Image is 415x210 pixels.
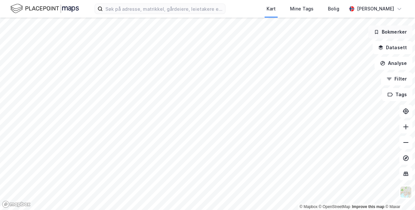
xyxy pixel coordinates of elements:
[373,41,412,54] button: Datasett
[381,72,412,85] button: Filter
[382,179,415,210] div: Kontrollprogram for chat
[328,5,339,13] div: Bolig
[382,88,412,101] button: Tags
[375,57,412,70] button: Analyse
[357,5,394,13] div: [PERSON_NAME]
[2,201,31,208] a: Mapbox homepage
[319,204,350,209] a: OpenStreetMap
[382,179,415,210] iframe: Chat Widget
[290,5,314,13] div: Mine Tags
[267,5,276,13] div: Kart
[300,204,317,209] a: Mapbox
[103,4,225,14] input: Søk på adresse, matrikkel, gårdeiere, leietakere eller personer
[352,204,384,209] a: Improve this map
[10,3,79,14] img: logo.f888ab2527a4732fd821a326f86c7f29.svg
[368,25,412,38] button: Bokmerker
